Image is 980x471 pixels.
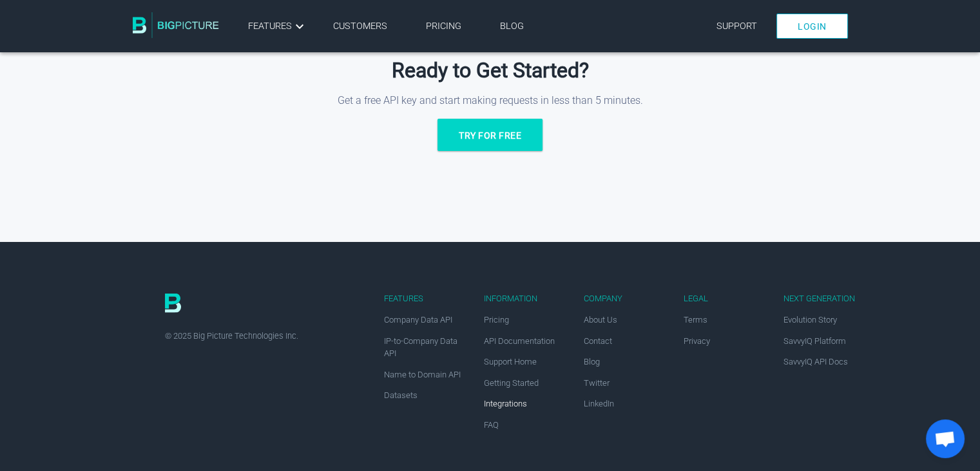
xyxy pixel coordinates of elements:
[500,21,524,32] a: Blog
[716,21,757,32] a: Support
[248,19,307,34] a: Features
[133,58,848,83] h2: Ready to Get Started?
[437,119,543,151] a: Try for free
[333,21,387,32] a: Customers
[133,12,219,38] img: BigPicture.io
[776,14,848,39] a: Login
[133,93,848,108] p: Get a free API key and start making requests in less than 5 minutes.
[926,419,965,458] a: Open chat
[426,21,461,32] a: Pricing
